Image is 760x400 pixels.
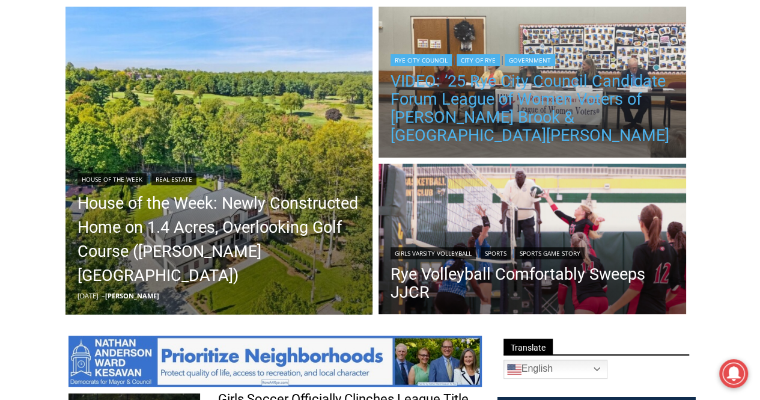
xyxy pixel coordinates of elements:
a: Real Estate [151,173,196,185]
img: (PHOTO: The League of Women Voters of Rye, Rye Brook & Port Chester held a 2025 Rye City Council ... [378,7,686,161]
a: House of the Week [78,173,147,185]
a: Read More VIDEO: ’25 Rye City Council Candidate Forum League of Women Voters of Rye, Rye Brook & ... [378,7,686,161]
a: House of the Week: Newly Constructed Home on 1.4 Acres, Overlooking Golf Course ([PERSON_NAME][GE... [78,191,361,288]
a: Government [505,54,555,66]
time: [DATE] [78,291,99,300]
span: – [102,291,105,300]
a: Read More House of the Week: Newly Constructed Home on 1.4 Acres, Overlooking Golf Course (Harris... [65,7,373,315]
a: Rye City Council [391,54,452,66]
a: Girls Varsity Volleyball [391,247,476,259]
img: en [507,362,521,377]
div: | | [391,52,674,66]
a: City of Rye [457,54,500,66]
div: | [78,171,361,185]
a: Sports [481,247,511,259]
div: | | [391,245,674,259]
a: VIDEO: ’25 Rye City Council Candidate Forum League of Women Voters of [PERSON_NAME] Brook & [GEOG... [391,72,674,144]
span: Translate [503,339,553,355]
a: Read More Rye Volleyball Comfortably Sweeps JJCR [378,164,686,318]
a: [PERSON_NAME] [105,291,159,300]
img: (PHOTO: Rye Volleyball's Olivia Lewis (#22) tapping the ball over the net on Saturday, September ... [378,164,686,318]
a: Rye Volleyball Comfortably Sweeps JJCR [391,265,674,301]
a: Sports Game Story [515,247,585,259]
a: English [503,360,607,379]
img: 11 Boxwood Lane, Rye [65,7,373,315]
